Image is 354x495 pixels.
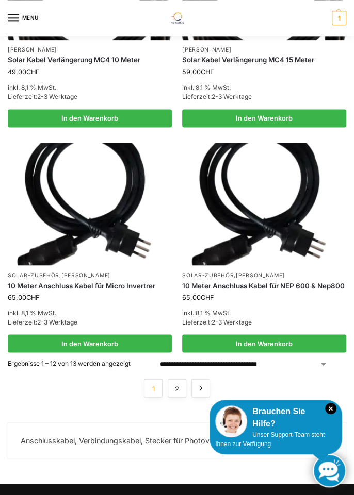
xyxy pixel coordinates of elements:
nav: Produkt-Seitennummerierung [8,379,346,405]
p: inkl. 8,1 % MwSt. [8,83,172,92]
span: Lieferzeit: [182,318,252,326]
a: Solar-Zubehör [8,271,59,278]
span: Seite 1 [144,379,163,397]
span: CHF [26,68,40,76]
a: Seite 2 [168,379,186,397]
p: Ergebnisse 1 – 12 von 13 werden angezeigt [8,359,150,368]
a: In den Warenkorb legen: „10 Meter Anschluss Kabel für NEP 600 & Nep800“ [182,334,346,352]
nav: Cart contents [329,11,346,25]
span: CHF [201,68,214,76]
a: In den Warenkorb legen: „Solar Kabel Verlängerung MC4 15 Meter“ [182,109,346,127]
span: 2-3 Werktage [212,318,252,326]
span: Lieferzeit: [8,318,77,326]
p: inkl. 8,1 % MwSt. [182,308,346,317]
p: , [8,271,172,279]
img: Anschlusskabel-3meter [182,143,346,266]
p: inkl. 8,1 % MwSt. [8,308,172,317]
a: [PERSON_NAME] [61,271,110,278]
a: Solar Kabel Verlängerung MC4 10 Meter [8,56,172,64]
div: Brauchen Sie Hilfe? [215,405,336,430]
a: → [191,379,210,397]
span: Unser Support-Team steht Ihnen zur Verfügung [215,431,325,448]
a: [PERSON_NAME] [236,271,285,278]
span: 2-3 Werktage [212,93,252,100]
p: inkl. 8,1 % MwSt. [182,83,346,92]
button: Menu [8,10,39,26]
a: [PERSON_NAME] [182,46,231,53]
a: Solar-Zubehör [182,271,234,278]
a: [PERSON_NAME] [8,46,57,53]
img: Solaranlagen, Speicheranlagen und Energiesparprodukte [165,12,189,24]
a: In den Warenkorb legen: „Solar Kabel Verlängerung MC4 10 Meter“ [8,109,172,127]
a: 10 Meter Anschluss Kabel für Micro Invertrer [8,281,172,290]
p: Anschlusskabel, Verbindungskabel, Stecker für Photovoltaik Anlagen [21,435,333,446]
a: Solar Kabel Verlängerung MC4 15 Meter [182,56,346,64]
span: Lieferzeit: [8,93,77,100]
bdi: 65,00 [8,293,40,301]
p: , [182,271,346,279]
a: In den Warenkorb legen: „10 Meter Anschluss Kabel für Micro Invertrer“ [8,334,172,352]
a: 1 [329,11,346,25]
span: CHF [26,293,40,301]
span: 2-3 Werktage [37,93,77,100]
img: Customer service [215,405,247,437]
span: 1 [332,11,346,25]
span: CHF [201,293,214,301]
span: 2-3 Werktage [37,318,77,326]
bdi: 49,00 [8,68,40,76]
select: Shop-Reihenfolge [160,359,328,368]
bdi: 65,00 [182,293,214,301]
a: 10 Meter Anschluss Kabel für NEP 600 & Nep800 [182,281,346,290]
span: Lieferzeit: [182,93,252,100]
i: Schließen [325,403,336,414]
img: Anschlusskabel-3meter [8,143,172,266]
bdi: 59,00 [182,68,214,76]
